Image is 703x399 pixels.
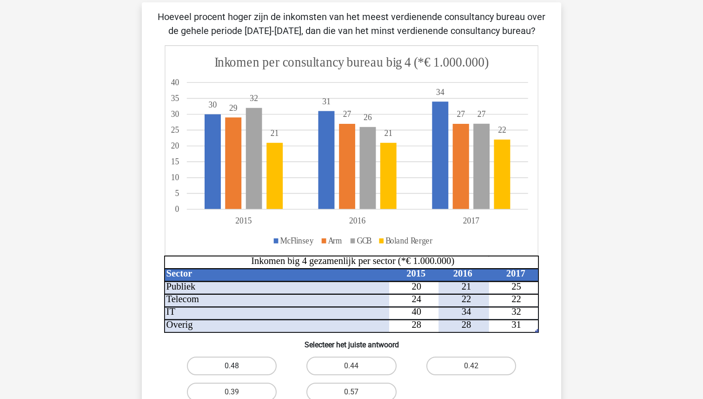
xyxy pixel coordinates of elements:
[171,141,179,151] tspan: 20
[412,281,422,291] tspan: 20
[229,103,238,113] tspan: 29
[171,157,179,167] tspan: 15
[171,94,179,103] tspan: 35
[412,294,422,304] tspan: 24
[175,189,179,198] tspan: 5
[251,256,454,266] tspan: Inkomen big 4 gezamenlijk per sector (*€ 1.000.000)
[462,319,471,330] tspan: 28
[171,109,179,119] tspan: 30
[209,100,217,109] tspan: 30
[357,236,372,245] tspan: GCB
[328,236,342,245] tspan: Arm
[250,94,258,103] tspan: 32
[462,307,471,317] tspan: 34
[511,281,521,291] tspan: 25
[171,77,179,87] tspan: 40
[412,319,422,330] tspan: 28
[171,125,179,135] tspan: 25
[426,357,516,375] label: 0.42
[506,268,525,278] tspan: 2017
[166,319,193,330] tspan: Overig
[385,236,432,245] tspan: Boland Rerger
[175,204,179,214] tspan: 0
[280,236,314,245] tspan: McFlinsey
[462,281,471,291] tspan: 21
[271,128,392,138] tspan: 2121
[306,357,396,375] label: 0.44
[157,10,546,38] p: Hoeveel procent hoger zijn de inkomsten van het meest verdienende consultancy bureau over de gehe...
[453,268,472,278] tspan: 2016
[511,307,521,317] tspan: 32
[412,307,422,317] tspan: 40
[214,54,489,70] tspan: Inkomen per consultancy bureau big 4 (*€ 1.000.000)
[235,216,479,226] tspan: 201520162017
[166,294,199,304] tspan: Telecom
[166,281,196,291] tspan: Publiek
[187,357,277,375] label: 0.48
[157,333,546,349] h6: Selecteer het juiste antwoord
[406,268,425,278] tspan: 2015
[364,112,372,122] tspan: 26
[171,173,179,183] tspan: 10
[498,125,506,135] tspan: 22
[343,109,465,119] tspan: 2727
[166,307,176,317] tspan: IT
[478,109,486,119] tspan: 27
[436,87,444,97] tspan: 34
[511,294,521,304] tspan: 22
[462,294,471,304] tspan: 22
[511,319,521,330] tspan: 31
[322,96,331,106] tspan: 31
[166,268,192,278] tspan: Sector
